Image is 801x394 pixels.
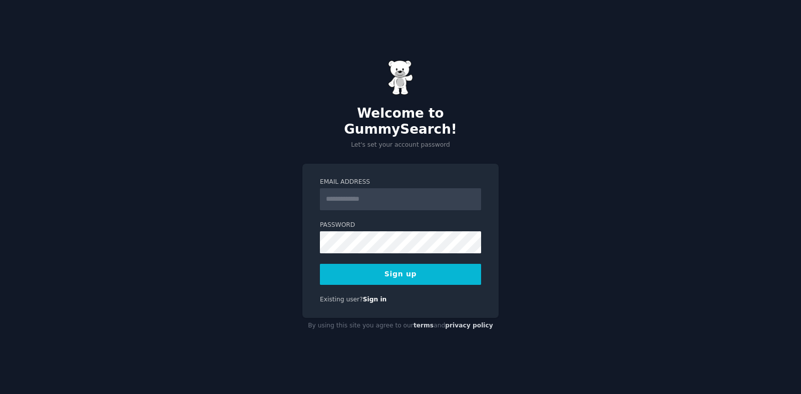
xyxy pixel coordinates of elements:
button: Sign up [320,264,481,285]
label: Password [320,221,481,230]
a: Sign in [363,296,387,303]
a: terms [414,322,434,329]
span: Existing user? [320,296,363,303]
p: Let's set your account password [302,141,499,150]
img: Gummy Bear [388,60,413,95]
label: Email Address [320,178,481,187]
a: privacy policy [445,322,493,329]
div: By using this site you agree to our and [302,318,499,334]
h2: Welcome to GummySearch! [302,106,499,137]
